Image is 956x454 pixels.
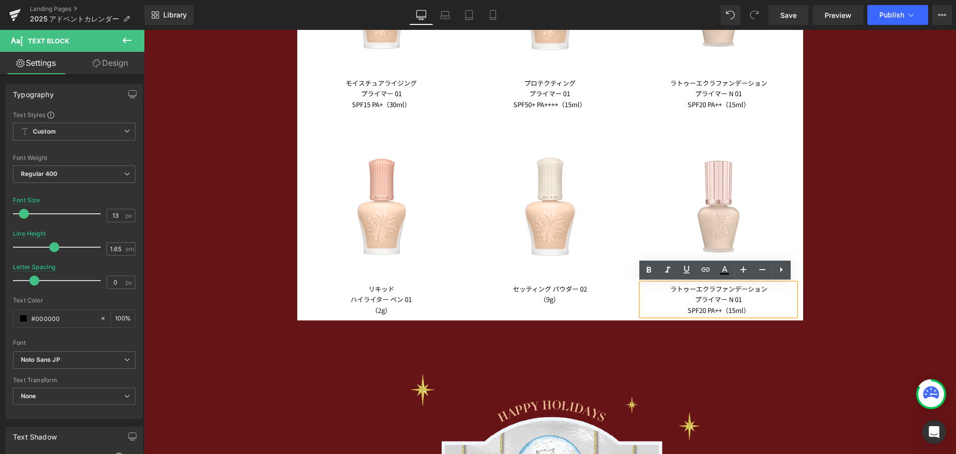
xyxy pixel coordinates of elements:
div: % [111,310,135,327]
a: Desktop [409,5,433,25]
p: リキッド [161,254,315,264]
span: プライマー N 01 [551,59,598,68]
div: Typography [13,85,54,99]
span: px [125,212,134,219]
a: Landing Pages [30,5,144,13]
b: Regular 400 [21,170,58,177]
div: Letter Spacing [13,264,56,271]
a: Laptop [433,5,457,25]
input: Color [31,313,95,324]
p: プライマー 01 [161,58,315,69]
span: プライマー N 01 [551,265,598,274]
p: ハイライター ペン 01 [161,264,315,275]
b: None [21,392,36,400]
span: Publish [879,11,904,19]
div: Font Size [13,197,40,204]
p: ラトゥーエクラ [498,254,652,264]
b: Custom [33,128,56,136]
a: New Library [144,5,194,25]
div: Line Height [13,230,46,237]
span: SPF50+ PA++++（15ml） [369,70,442,79]
div: Text Styles [13,111,135,119]
span: Library [163,10,187,19]
span: em [125,246,134,252]
span: px [125,279,134,286]
span: SPF20 PA++（15ml） [544,276,606,285]
span: プライマー 01 [385,59,426,68]
span: ファンデーション [572,48,623,58]
a: Tablet [457,5,481,25]
i: Noto Sans JP [21,356,60,364]
button: Undo [720,5,740,25]
a: Preview [813,5,863,25]
a: Mobile [481,5,505,25]
p: ラトゥーエクラ [498,48,652,58]
span: Save [780,10,797,20]
p: （2g） [161,275,315,286]
span: Text Block [28,37,69,45]
div: Font Weight [13,154,135,161]
span: 2025 アドベントカレンダー [30,15,119,23]
div: Text Color [13,297,135,304]
p: モイスチュアライジング [161,48,315,58]
div: Text Shadow [13,427,57,441]
button: Publish [867,5,928,25]
p: （9g） [329,264,483,275]
div: Text Transform [13,377,135,384]
div: Open Intercom Messenger [922,420,946,444]
button: Redo [744,5,764,25]
span: SPF20 PA++（15ml） [544,70,606,79]
div: Font [13,339,135,346]
span: ファンデーション [572,254,623,264]
span: プロテクティング [380,48,432,58]
a: Design [74,52,146,74]
p: SPF15 PA+（30ml） [161,69,315,80]
p: セッティング パウダー 02 [329,254,483,264]
span: Preview [825,10,851,20]
button: More [932,5,952,25]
